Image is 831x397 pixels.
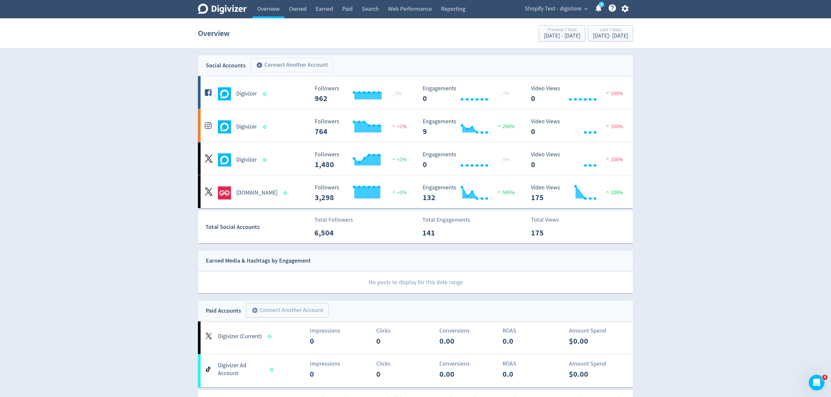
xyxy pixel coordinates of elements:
[588,25,633,42] button: Last 7 Days[DATE]- [DATE]
[419,151,518,169] svg: Engagements 0
[496,189,503,194] img: positive-performance.svg
[569,368,607,380] p: $0.00
[419,85,518,103] svg: Engagements 0
[599,2,604,7] a: 5
[310,359,369,368] p: Impressions
[604,156,611,161] img: negative-performance.svg
[263,125,269,129] span: Data last synced: 9 Sep 2025, 11:01am (AEST)
[822,375,827,380] span: 4
[314,216,353,224] p: Total Followers
[311,184,410,202] svg: Followers 3,298
[218,87,231,100] img: Digivizer undefined
[310,335,347,347] p: 0
[569,335,607,347] p: $0.00
[218,186,231,199] img: goto.game undefined
[569,359,628,368] p: Amount Spend
[593,27,628,33] div: Last 7 Days
[809,375,824,390] iframe: Intercom live chat
[439,335,477,347] p: 0.00
[439,326,499,335] p: Conversions
[376,359,435,368] p: Clicks
[531,227,569,239] p: 175
[391,123,397,128] img: negative-performance.svg
[525,4,581,14] span: Shopify Test - digistore
[252,307,258,314] span: add_circle
[528,151,626,169] svg: Video Views 0
[503,359,562,368] p: ROAS
[206,306,241,316] div: Paid Accounts
[256,62,263,68] span: add_circle
[419,118,518,136] svg: Engagements 9
[569,326,628,335] p: Amount Spend
[439,359,499,368] p: Conversions
[604,189,623,196] span: 100%
[604,123,623,130] span: 100%
[376,335,414,347] p: 0
[391,156,407,163] span: <1%
[391,123,407,130] span: <1%
[311,151,410,169] svg: Followers 1,480
[246,59,333,72] a: Connect Another Account
[198,109,633,142] a: Digivizer undefinedDigivizer Followers 764 Followers 764 <1% Engagements 9 Engagements 9 200% Vid...
[198,321,633,354] a: Digivizer (Current)Impressions0Clicks0Conversions0.00ROAS0.0Amount Spend$0.00
[604,90,623,97] span: 100%
[531,216,569,224] p: Total Views
[503,368,540,380] p: 0.0
[263,92,269,96] span: Data last synced: 9 Sep 2025, 11:01am (AEST)
[198,271,633,293] p: No posts to display for this date range
[284,191,289,195] span: Data last synced: 9 Sep 2025, 12:02am (AEST)
[268,335,274,338] span: Data last synced: 9 Sep 2025, 6:01am (AEST)
[310,326,369,335] p: Impressions
[270,368,275,371] span: Data last synced: 8 Sep 2025, 7:01pm (AEST)
[391,189,397,194] img: positive-performance.svg
[236,90,257,98] h5: Digivizer
[236,156,257,164] h5: Digivizer
[528,85,626,103] svg: Video Views 0
[376,326,435,335] p: Clicks
[496,189,515,196] span: 595%
[522,4,589,14] button: Shopify Test - digistore
[241,304,328,318] a: Connect Another Account
[206,61,246,70] div: Social Accounts
[236,123,257,131] h5: Digivizer
[391,156,397,161] img: positive-performance.svg
[544,27,580,33] div: Previous 7 Days
[376,368,414,380] p: 0
[246,303,328,318] button: Connect Another Account
[499,156,510,163] span: _ 0%
[198,354,633,387] a: Digivizer Ad AccountImpressions0Clicks0Conversions0.00ROAS0.0Amount Spend$0.00
[218,333,262,340] h5: Digivizer (Current)
[263,158,269,162] span: Data last synced: 9 Sep 2025, 1:02pm (AEST)
[236,189,277,197] h5: [DOMAIN_NAME]
[314,227,352,239] p: 6,504
[251,58,333,72] button: Connect Another Account
[604,90,611,95] img: negative-performance.svg
[528,184,626,202] svg: Video Views 175
[496,123,515,130] span: 200%
[496,123,503,128] img: positive-performance.svg
[593,33,628,39] div: [DATE] - [DATE]
[422,216,470,224] p: Total Engagements
[503,335,540,347] p: 0.0
[544,33,580,39] div: [DATE] - [DATE]
[539,25,585,42] button: Previous 7 Days[DATE] - [DATE]
[206,256,311,266] div: Earned Media & Hashtags by Engagement
[198,175,633,208] a: goto.game undefined[DOMAIN_NAME] Followers 3,298 Followers 3,298 <1% Engagements 132 Engagements ...
[503,326,562,335] p: ROAS
[311,85,410,103] svg: Followers 962
[601,2,602,7] text: 5
[218,120,231,133] img: Digivizer undefined
[198,76,633,109] a: Digivizer undefinedDigivizer Followers 962 Followers 962 _ 0% Engagements 0 Engagements 0 _ 0% Vi...
[419,184,518,202] svg: Engagements 132
[198,142,633,175] a: Digivizer undefinedDigivizer Followers 1,480 Followers 1,480 <1% Engagements 0 Engagements 0 _ 0%...
[528,118,626,136] svg: Video Views 0
[391,189,407,196] span: <1%
[310,368,347,380] p: 0
[499,90,510,97] span: _ 0%
[311,118,410,136] svg: Followers 764
[205,222,310,232] div: Total Social Accounts
[422,227,460,239] p: 141
[198,23,230,44] h1: Overview
[218,153,231,166] img: Digivizer undefined
[604,156,623,163] span: 100%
